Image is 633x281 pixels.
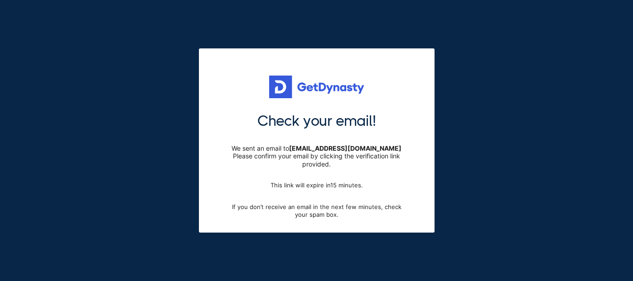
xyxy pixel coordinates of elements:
[226,203,407,219] span: If you don’t receive an email in the next few minutes, check your spam box.
[269,76,364,98] img: Get started for free with Dynasty Trust Company
[257,112,376,131] span: Check your email!
[226,144,407,152] p: We sent an email to
[271,181,363,190] span: This link will expire in 15 minutes .
[289,144,401,152] b: [EMAIL_ADDRESS][DOMAIN_NAME]
[226,152,407,168] p: Please confirm your email by clicking the verification link provided.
